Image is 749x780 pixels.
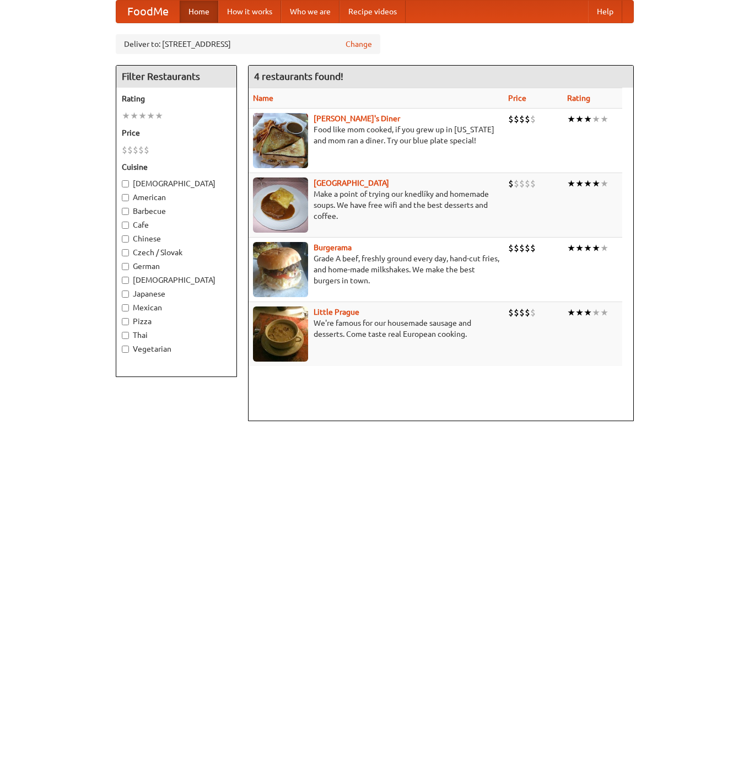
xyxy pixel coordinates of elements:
[508,177,514,190] li: $
[514,242,519,254] li: $
[600,177,608,190] li: ★
[600,113,608,125] li: ★
[122,194,129,201] input: American
[122,235,129,243] input: Chinese
[600,242,608,254] li: ★
[122,208,129,215] input: Barbecue
[147,110,155,122] li: ★
[530,177,536,190] li: $
[314,114,400,123] a: [PERSON_NAME]'s Diner
[530,242,536,254] li: $
[122,318,129,325] input: Pizza
[122,178,231,189] label: [DEMOGRAPHIC_DATA]
[525,177,530,190] li: $
[281,1,340,23] a: Who we are
[122,247,231,258] label: Czech / Slovak
[122,233,231,244] label: Chinese
[575,113,584,125] li: ★
[122,219,231,230] label: Cafe
[253,189,500,222] p: Make a point of trying our knedlíky and homemade soups. We have free wifi and the best desserts a...
[346,39,372,50] a: Change
[253,113,308,168] img: sallys.jpg
[253,94,273,103] a: Name
[519,242,525,254] li: $
[122,343,231,354] label: Vegetarian
[122,291,129,298] input: Japanese
[122,222,129,229] input: Cafe
[508,242,514,254] li: $
[122,249,129,256] input: Czech / Slovak
[340,1,406,23] a: Recipe videos
[130,110,138,122] li: ★
[567,306,575,319] li: ★
[122,180,129,187] input: [DEMOGRAPHIC_DATA]
[253,253,500,286] p: Grade A beef, freshly ground every day, hand-cut fries, and home-made milkshakes. We make the bes...
[592,306,600,319] li: ★
[218,1,281,23] a: How it works
[127,144,133,156] li: $
[122,330,231,341] label: Thai
[133,144,138,156] li: $
[254,71,343,82] ng-pluralize: 4 restaurants found!
[155,110,163,122] li: ★
[592,177,600,190] li: ★
[567,177,575,190] li: ★
[122,93,231,104] h5: Rating
[514,306,519,319] li: $
[122,263,129,270] input: German
[253,318,500,340] p: We're famous for our housemade sausage and desserts. Come taste real European cooking.
[122,332,129,339] input: Thai
[122,127,231,138] h5: Price
[122,206,231,217] label: Barbecue
[530,113,536,125] li: $
[314,179,389,187] a: [GEOGRAPHIC_DATA]
[138,144,144,156] li: $
[122,261,231,272] label: German
[592,242,600,254] li: ★
[253,124,500,146] p: Food like mom cooked, if you grew up in [US_STATE] and mom ran a diner. Try our blue plate special!
[122,346,129,353] input: Vegetarian
[122,277,129,284] input: [DEMOGRAPHIC_DATA]
[122,304,129,311] input: Mexican
[575,177,584,190] li: ★
[530,306,536,319] li: $
[116,66,236,88] h4: Filter Restaurants
[584,242,592,254] li: ★
[122,302,231,313] label: Mexican
[525,113,530,125] li: $
[122,144,127,156] li: $
[253,242,308,297] img: burgerama.jpg
[122,288,231,299] label: Japanese
[122,162,231,173] h5: Cuisine
[508,113,514,125] li: $
[138,110,147,122] li: ★
[314,243,352,252] a: Burgerama
[144,144,149,156] li: $
[567,113,575,125] li: ★
[588,1,622,23] a: Help
[592,113,600,125] li: ★
[116,34,380,54] div: Deliver to: [STREET_ADDRESS]
[508,94,526,103] a: Price
[525,242,530,254] li: $
[122,110,130,122] li: ★
[508,306,514,319] li: $
[525,306,530,319] li: $
[122,192,231,203] label: American
[567,94,590,103] a: Rating
[600,306,608,319] li: ★
[519,113,525,125] li: $
[567,242,575,254] li: ★
[514,177,519,190] li: $
[253,177,308,233] img: czechpoint.jpg
[122,316,231,327] label: Pizza
[584,177,592,190] li: ★
[314,308,359,316] a: Little Prague
[122,275,231,286] label: [DEMOGRAPHIC_DATA]
[180,1,218,23] a: Home
[519,306,525,319] li: $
